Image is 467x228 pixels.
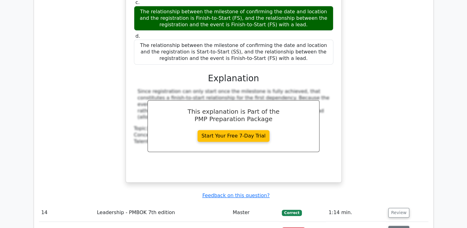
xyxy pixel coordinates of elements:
td: Master [230,204,279,222]
td: Leadership - PMBOK 7th edition [94,204,230,222]
div: The relationship between the milestone of confirming the date and location and the registration i... [134,40,333,64]
span: d. [136,33,140,39]
div: Topic: [134,125,333,132]
td: 1:14 min. [326,204,386,222]
div: Concept: [134,132,333,138]
button: Review [388,208,409,217]
a: Start Your Free 7-Day Trial [198,130,270,142]
div: Since registration can only start once the milestone is fully achieved, that constitutes a finish... [138,88,330,120]
td: 14 [39,204,94,222]
div: The relationship between the milestone of confirming the date and location and the registration i... [134,6,333,31]
a: Feedback on this question? [202,192,269,198]
h3: Explanation [138,73,330,84]
span: Correct [282,210,302,216]
div: Talent Triangle: [134,125,333,145]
